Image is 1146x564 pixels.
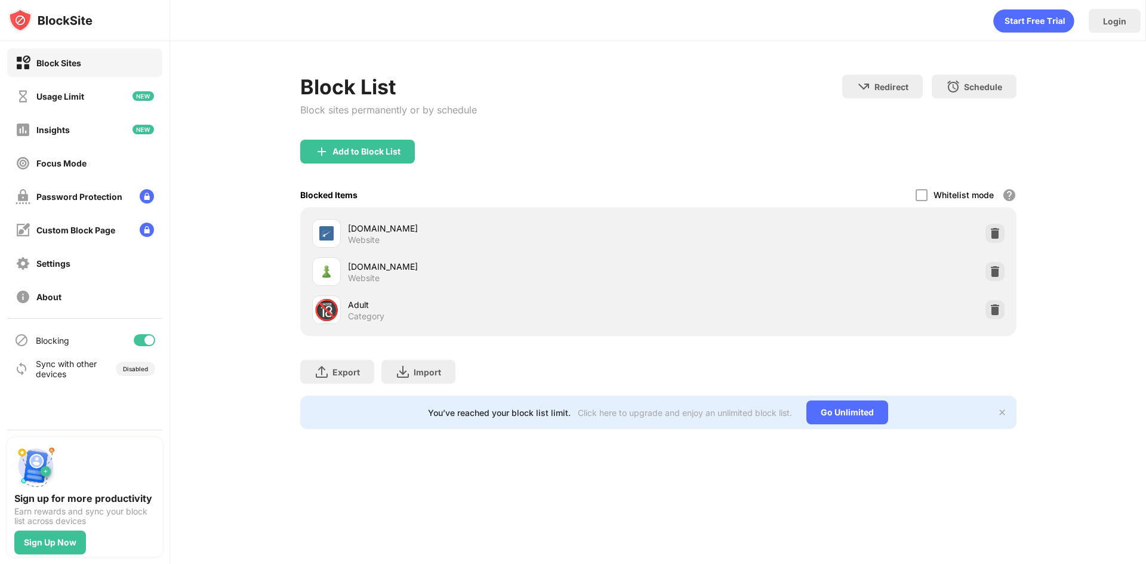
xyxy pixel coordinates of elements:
[16,89,30,104] img: time-usage-off.svg
[428,408,571,418] div: You’ve reached your block list limit.
[36,258,70,269] div: Settings
[300,75,477,99] div: Block List
[993,9,1074,33] div: animation
[319,264,334,279] img: favicons
[14,362,29,376] img: sync-icon.svg
[997,408,1007,417] img: x-button.svg
[348,273,380,283] div: Website
[348,260,658,273] div: [DOMAIN_NAME]
[36,359,97,379] div: Sync with other devices
[300,190,358,200] div: Blocked Items
[14,507,155,526] div: Earn rewards and sync your block list across devices
[414,367,441,377] div: Import
[36,158,87,168] div: Focus Mode
[16,56,30,70] img: block-on.svg
[578,408,792,418] div: Click here to upgrade and enjoy an unlimited block list.
[14,333,29,347] img: blocking-icon.svg
[123,365,148,372] div: Disabled
[319,226,334,241] img: favicons
[874,82,908,92] div: Redirect
[16,256,30,271] img: settings-off.svg
[36,125,70,135] div: Insights
[348,311,384,322] div: Category
[16,122,30,137] img: insights-off.svg
[36,225,115,235] div: Custom Block Page
[140,223,154,237] img: lock-menu.svg
[36,335,69,346] div: Blocking
[332,147,401,156] div: Add to Block List
[348,235,380,245] div: Website
[314,298,339,322] div: 🔞
[16,189,30,204] img: password-protection-off.svg
[16,156,30,171] img: focus-off.svg
[133,125,154,134] img: new-icon.svg
[36,292,61,302] div: About
[8,8,93,32] img: logo-blocksite.svg
[24,538,76,547] div: Sign Up Now
[348,298,658,311] div: Adult
[332,367,360,377] div: Export
[1103,16,1126,26] div: Login
[806,400,888,424] div: Go Unlimited
[36,91,84,101] div: Usage Limit
[36,192,122,202] div: Password Protection
[16,223,30,238] img: customize-block-page-off.svg
[16,289,30,304] img: about-off.svg
[300,104,477,116] div: Block sites permanently or by schedule
[140,189,154,204] img: lock-menu.svg
[14,492,155,504] div: Sign up for more productivity
[14,445,57,488] img: push-signup.svg
[133,91,154,101] img: new-icon.svg
[36,58,81,68] div: Block Sites
[964,82,1002,92] div: Schedule
[934,190,994,200] div: Whitelist mode
[348,222,658,235] div: [DOMAIN_NAME]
